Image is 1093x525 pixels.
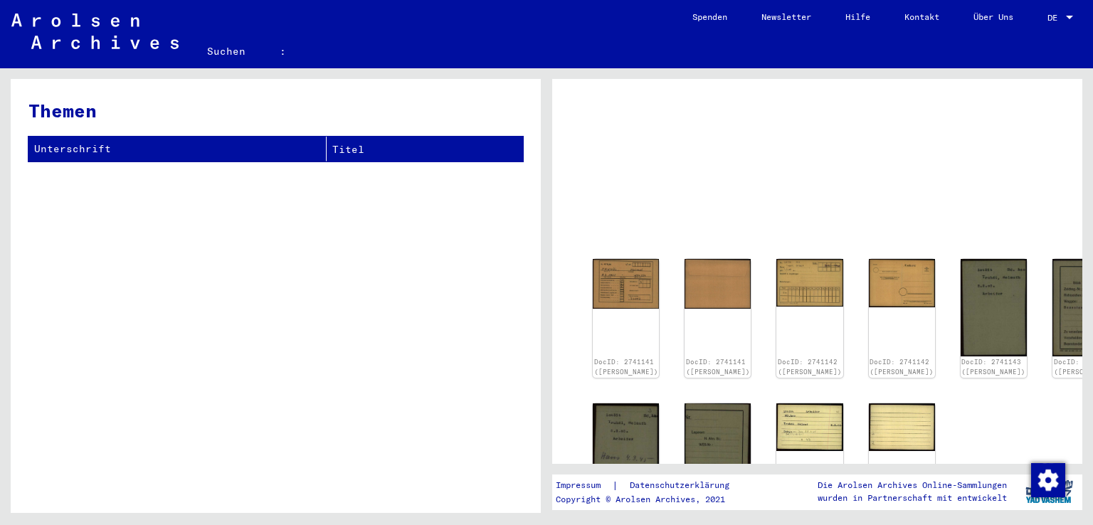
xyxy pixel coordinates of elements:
font: Newsletter [761,11,811,22]
font: Copyright © Arolsen Archives, 2021 [556,494,725,504]
font: Suchen [207,45,245,58]
font: Titel [332,143,364,156]
font: Über Uns [973,11,1013,22]
img: 001.jpg [961,259,1027,356]
font: Kontakt [904,11,939,22]
a: DocID: 2741142 ([PERSON_NAME]) [778,358,842,376]
a: Impressum [556,478,612,493]
font: wurden in Partnerschaft mit entwickelt [818,492,1007,503]
img: Arolsen_neg.svg [11,14,179,49]
img: 002.jpg [869,259,935,307]
img: 001.jpg [593,259,659,309]
img: 002.jpg [685,403,751,502]
font: Impressum [556,479,601,490]
font: : [280,45,286,58]
div: Zustimmung ändern [1030,462,1065,497]
font: Datenschutzerklärung [630,479,729,490]
font: | [612,479,618,492]
img: 002.jpg [869,403,935,452]
font: Die Arolsen Archives Online-Sammlungen [818,479,1007,490]
a: Suchen [190,34,263,68]
a: DocID: 2741141 ([PERSON_NAME]) [686,358,750,376]
img: 001.jpg [593,403,659,502]
font: Unterschrift [34,142,111,155]
img: 001.jpg [776,403,843,452]
font: Spenden [692,11,727,22]
a: Datenschutzerklärung [618,478,746,493]
img: 002.jpg [685,259,751,309]
font: DE [1047,12,1057,23]
a: DocID: 2741143 ([PERSON_NAME]) [961,358,1025,376]
a: : [263,34,303,68]
img: yv_logo.png [1023,474,1076,509]
a: DocID: 2741142 ([PERSON_NAME]) [870,358,934,376]
img: Zustimmung ändern [1031,463,1065,497]
font: Hilfe [845,11,870,22]
a: DocID: 2741141 ([PERSON_NAME]) [594,358,658,376]
font: Themen [28,99,97,122]
img: 001.jpg [776,259,843,307]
